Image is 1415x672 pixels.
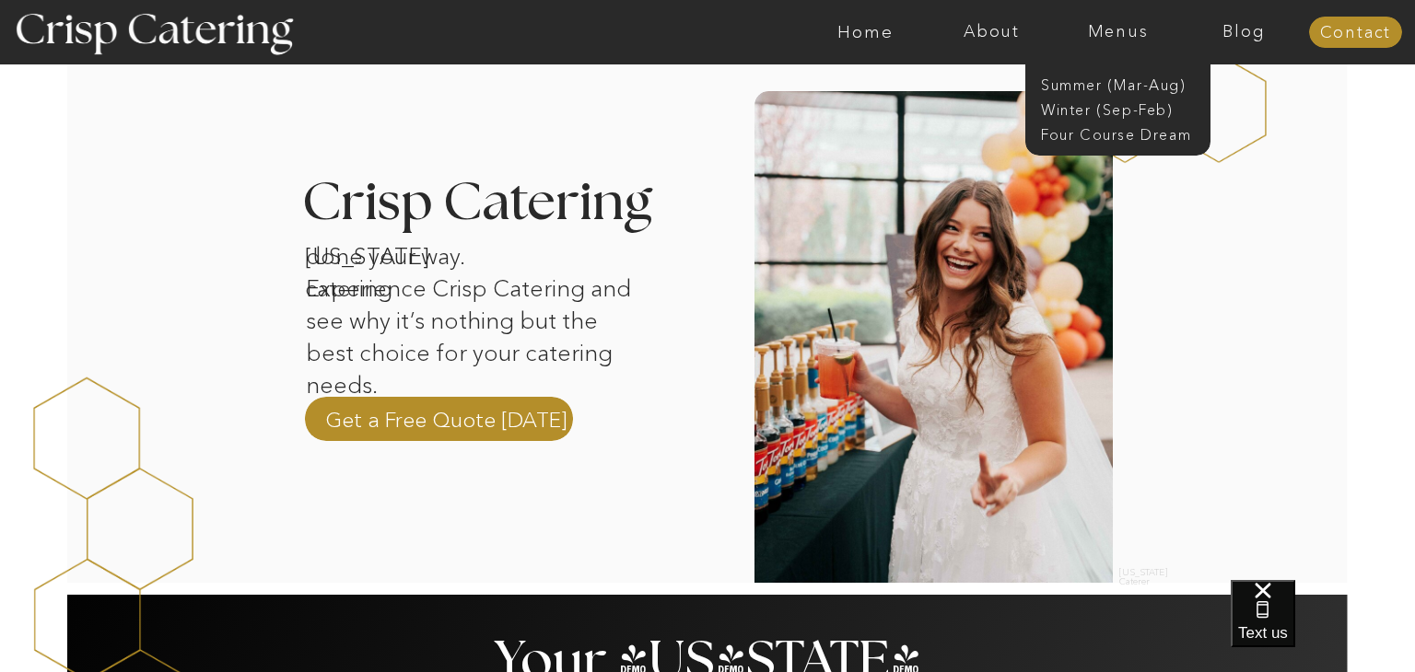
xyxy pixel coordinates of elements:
h2: Your [US_STATE] Caterer [490,635,925,671]
a: Get a Free Quote [DATE] [325,405,567,433]
h1: [US_STATE] catering [305,240,497,264]
a: Menus [1055,23,1181,41]
h3: Crisp Catering [302,177,699,231]
a: Contact [1309,24,1402,42]
a: Home [802,23,929,41]
a: Four Course Dream [1041,124,1206,142]
a: About [929,23,1055,41]
h2: [US_STATE] Caterer [1119,568,1176,578]
iframe: podium webchat widget bubble [1231,580,1415,672]
a: Summer (Mar-Aug) [1041,75,1206,92]
a: Winter (Sep-Feb) [1041,99,1192,117]
a: Blog [1181,23,1307,41]
p: done your way. Experience Crisp Catering and see why it’s nothing but the best choice for your ca... [306,240,642,357]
